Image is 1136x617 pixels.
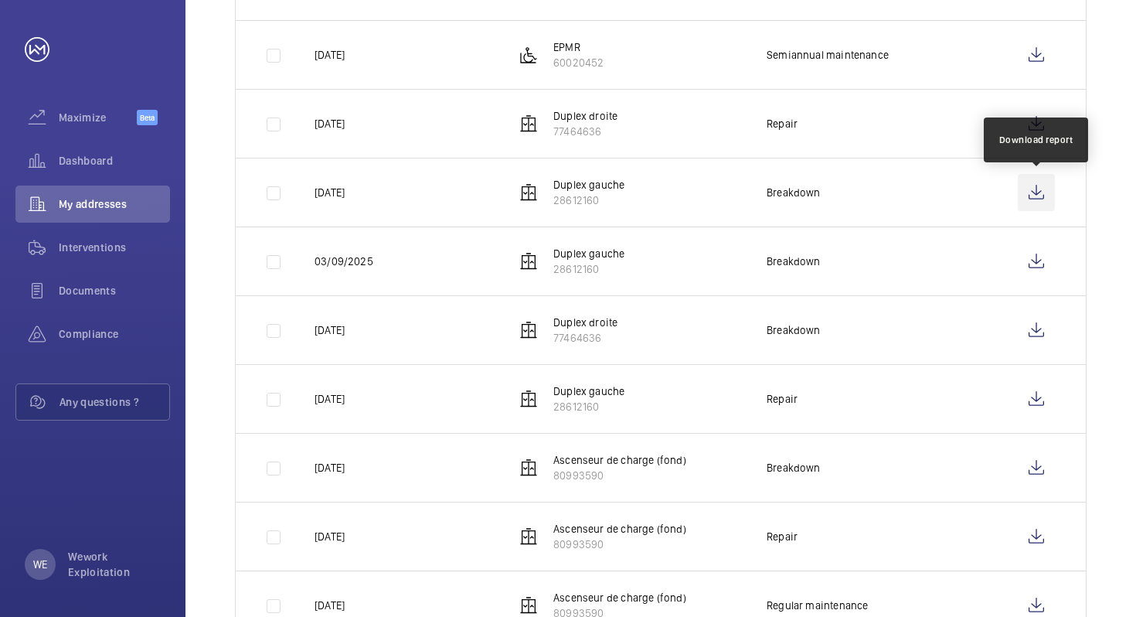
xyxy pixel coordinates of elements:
p: Breakdown [767,322,821,338]
p: [DATE] [315,598,345,613]
img: elevator.svg [519,458,538,477]
p: 28612160 [553,193,624,208]
img: elevator.svg [519,114,538,133]
p: Duplex droite [553,108,617,124]
div: Download report [999,133,1073,147]
p: Duplex droite [553,315,617,330]
p: Repair [767,529,798,544]
p: WE [33,557,47,572]
p: Semiannual maintenance [767,47,889,63]
p: Duplex gauche [553,383,624,399]
p: Duplex gauche [553,246,624,261]
p: 80993590 [553,468,686,483]
p: Repair [767,116,798,131]
span: Dashboard [59,153,170,169]
p: Breakdown [767,460,821,476]
p: [DATE] [315,47,345,63]
p: Ascenseur de charge (fond) [553,521,686,537]
p: 80993590 [553,537,686,552]
p: 60020452 [553,55,604,70]
span: Any questions ? [60,394,169,410]
img: elevator.svg [519,321,538,339]
p: 28612160 [553,261,624,277]
p: Ascenseur de charge (fond) [553,590,686,605]
span: My addresses [59,196,170,212]
p: Repair [767,391,798,407]
p: EPMR [553,39,604,55]
p: 28612160 [553,399,624,414]
img: elevator.svg [519,527,538,546]
img: elevator.svg [519,183,538,202]
p: Regular maintenance [767,598,868,613]
p: 77464636 [553,124,617,139]
span: Documents [59,283,170,298]
p: [DATE] [315,391,345,407]
p: [DATE] [315,116,345,131]
p: [DATE] [315,322,345,338]
img: elevator.svg [519,390,538,408]
p: [DATE] [315,185,345,200]
p: Ascenseur de charge (fond) [553,452,686,468]
p: 77464636 [553,330,617,346]
p: Wework Exploitation [68,549,161,580]
p: [DATE] [315,460,345,476]
img: elevator.svg [519,252,538,271]
p: Breakdown [767,185,821,200]
span: Maximize [59,110,137,125]
img: platform_lift.svg [519,46,538,64]
span: Compliance [59,326,170,342]
p: [DATE] [315,529,345,544]
p: 03/09/2025 [315,254,373,269]
span: Beta [137,110,158,125]
p: Breakdown [767,254,821,269]
img: elevator.svg [519,596,538,615]
span: Interventions [59,240,170,255]
p: Duplex gauche [553,177,624,193]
